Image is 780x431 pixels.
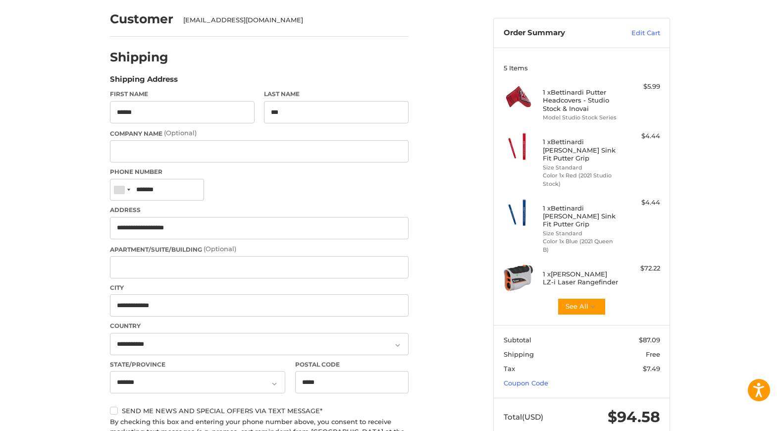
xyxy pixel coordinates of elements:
label: Postal Code [295,360,409,369]
div: $4.44 [621,198,660,208]
div: $4.44 [621,131,660,141]
button: See All [557,298,606,316]
h4: 1 x [PERSON_NAME] LZ-i Laser Rangefinder [543,270,619,286]
label: Country [110,322,409,330]
li: Color 1x Red (2021 Studio Stock) [543,171,619,188]
label: State/Province [110,360,285,369]
div: $5.99 [621,82,660,92]
div: [EMAIL_ADDRESS][DOMAIN_NAME] [183,15,399,25]
h3: Order Summary [504,28,610,38]
span: $87.09 [639,336,660,344]
legend: Shipping Address [110,74,178,90]
label: Company Name [110,128,409,138]
span: Free [646,350,660,358]
h2: Shipping [110,50,168,65]
h4: 1 x Bettinardi [PERSON_NAME] Sink Fit Putter Grip [543,138,619,162]
li: Model Studio Stock Series [543,113,619,122]
small: (Optional) [164,129,197,137]
li: Size Standard [543,163,619,172]
small: (Optional) [204,245,236,253]
a: Edit Cart [610,28,660,38]
li: Size Standard [543,229,619,238]
li: Color 1x Blue (2021 Queen B) [543,237,619,254]
label: Apartment/Suite/Building [110,244,409,254]
span: Tax [504,365,515,373]
span: Shipping [504,350,534,358]
label: Send me news and special offers via text message* [110,407,409,415]
span: $7.49 [643,365,660,373]
span: $94.58 [608,408,660,426]
a: Coupon Code [504,379,548,387]
h3: 5 Items [504,64,660,72]
h2: Customer [110,11,173,27]
h4: 1 x Bettinardi [PERSON_NAME] Sink Fit Putter Grip [543,204,619,228]
label: First Name [110,90,255,99]
label: Last Name [264,90,409,99]
label: Phone Number [110,167,409,176]
div: $72.22 [621,264,660,273]
span: Subtotal [504,336,531,344]
label: City [110,283,409,292]
h4: 1 x Bettinardi Putter Headcovers - Studio Stock & Inovai [543,88,619,112]
label: Address [110,206,409,215]
span: Total (USD) [504,412,543,422]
